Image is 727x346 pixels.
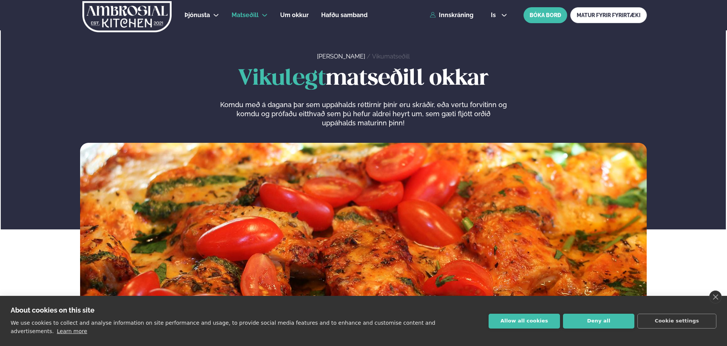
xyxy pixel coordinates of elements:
a: Learn more [57,328,87,334]
span: is [491,12,498,18]
a: close [709,291,722,303]
span: / [367,53,372,60]
span: Matseðill [232,11,259,19]
span: Hafðu samband [321,11,367,19]
a: Innskráning [430,12,473,19]
a: Þjónusta [185,11,210,20]
h1: matseðill okkar [80,67,647,91]
strong: About cookies on this site [11,306,95,314]
span: Vikulegt [238,68,326,89]
p: We use cookies to collect and analyse information on site performance and usage, to provide socia... [11,320,435,334]
span: Þjónusta [185,11,210,19]
button: Allow all cookies [489,314,560,329]
span: Um okkur [280,11,309,19]
a: Vikumatseðill [372,53,410,60]
a: Matseðill [232,11,259,20]
a: [PERSON_NAME] [317,53,365,60]
button: BÓKA BORÐ [524,7,567,23]
button: Cookie settings [637,314,716,329]
p: Komdu með á dagana þar sem uppáhalds réttirnir þínir eru skráðir, eða vertu forvitinn og komdu og... [220,100,507,128]
img: logo [82,1,172,32]
a: Hafðu samband [321,11,367,20]
button: is [485,12,513,18]
a: Um okkur [280,11,309,20]
img: image alt [80,143,647,342]
button: Deny all [563,314,634,329]
a: MATUR FYRIR FYRIRTÆKI [570,7,647,23]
